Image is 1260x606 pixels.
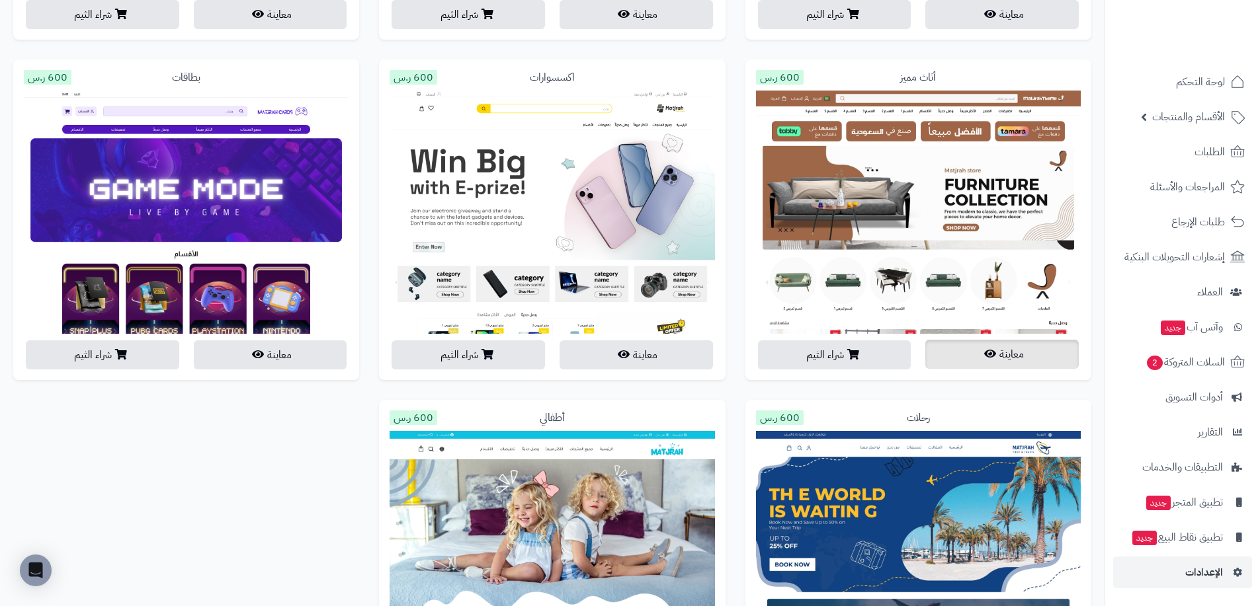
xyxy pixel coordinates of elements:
[756,70,804,85] span: 600 ر.س
[1165,388,1223,406] span: أدوات التسويق
[1113,486,1252,518] a: تطبيق المتجرجديد
[1161,321,1185,335] span: جديد
[1113,241,1252,273] a: إشعارات التحويلات البنكية
[392,340,545,369] button: شراء الثيم
[1197,283,1223,301] span: العملاء
[1145,493,1223,511] span: تطبيق المتجر
[390,410,714,426] div: أطفالي
[24,70,349,85] div: بطاقات
[1113,416,1252,448] a: التقارير
[1132,531,1157,545] span: جديد
[1113,556,1252,588] a: الإعدادات
[1146,355,1163,371] span: 2
[1113,66,1252,98] a: لوحة التحكم
[1185,563,1223,582] span: الإعدادات
[20,554,52,586] div: Open Intercom Messenger
[756,70,1081,85] div: أثاث مميز
[1176,73,1225,91] span: لوحة التحكم
[756,410,1081,426] div: رحلات
[390,70,714,85] div: اكسسوارات
[1142,458,1223,476] span: التطبيقات والخدمات
[1113,311,1252,343] a: وآتس آبجديد
[1146,496,1171,510] span: جديد
[925,340,1079,369] button: معاينة
[1150,178,1225,196] span: المراجعات والأسئلة
[390,70,437,85] span: 600 ر.س
[1113,381,1252,413] a: أدوات التسويق
[560,340,713,369] button: معاينة
[1159,318,1223,336] span: وآتس آب
[26,340,179,369] button: شراء الثيم
[1113,276,1252,308] a: العملاء
[1113,451,1252,483] a: التطبيقات والخدمات
[1113,171,1252,203] a: المراجعات والأسئلة
[758,340,911,369] button: شراء الثيم
[1152,108,1225,126] span: الأقسام والمنتجات
[1131,528,1223,547] span: تطبيق نقاط البيع
[1113,136,1252,168] a: الطلبات
[1170,10,1247,38] img: logo-2.png
[1198,423,1223,441] span: التقارير
[1113,206,1252,238] a: طلبات الإرجاع
[24,70,71,85] span: 600 ر.س
[1171,213,1225,231] span: طلبات الإرجاع
[1113,346,1252,378] a: السلات المتروكة2
[1124,248,1225,266] span: إشعارات التحويلات البنكية
[1195,143,1225,161] span: الطلبات
[1146,353,1225,371] span: السلات المتروكة
[390,410,437,425] span: 600 ر.س
[194,340,347,369] button: معاينة
[756,410,804,425] span: 600 ر.س
[1113,521,1252,553] a: تطبيق نقاط البيعجديد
